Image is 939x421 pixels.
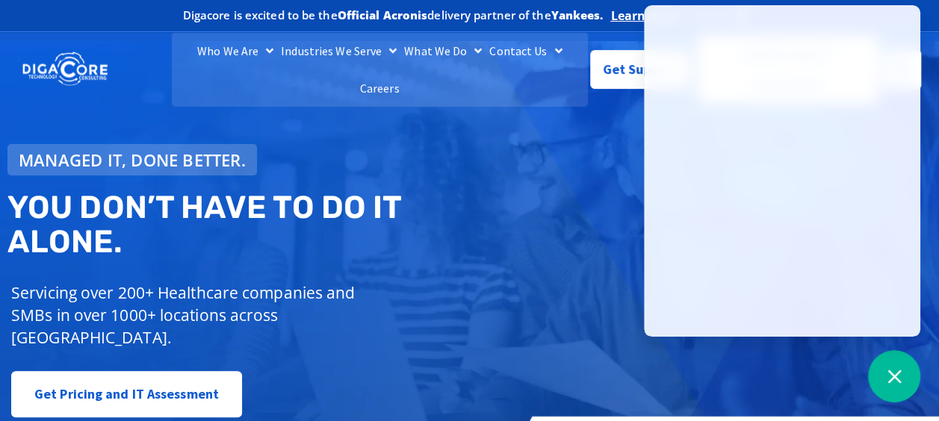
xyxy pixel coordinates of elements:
[277,32,400,69] a: Industries We Serve
[356,69,403,107] a: Careers
[172,32,588,107] nav: Menu
[193,32,277,69] a: Who We Are
[7,190,480,259] h2: You don’t have to do IT alone.
[590,50,689,89] a: Get Support
[11,281,394,349] p: Servicing over 200+ Healthcare companies and SMBs in over 1000+ locations across [GEOGRAPHIC_DATA].
[11,371,242,417] a: Get Pricing and IT Assessment
[400,32,486,69] a: What We Do
[7,144,257,175] a: Managed IT, done better.
[183,10,604,21] h2: Digacore is excited to be the delivery partner of the
[338,7,428,22] b: Official Acronis
[551,7,604,22] b: Yankees.
[19,152,246,168] span: Managed IT, done better.
[644,5,920,337] iframe: Chatgenie Messenger
[610,8,680,23] a: Learn more
[34,379,219,409] span: Get Pricing and IT Assessment
[486,32,565,69] a: Contact Us
[603,54,678,84] span: Get Support
[22,51,108,87] img: DigaCore Technology Consulting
